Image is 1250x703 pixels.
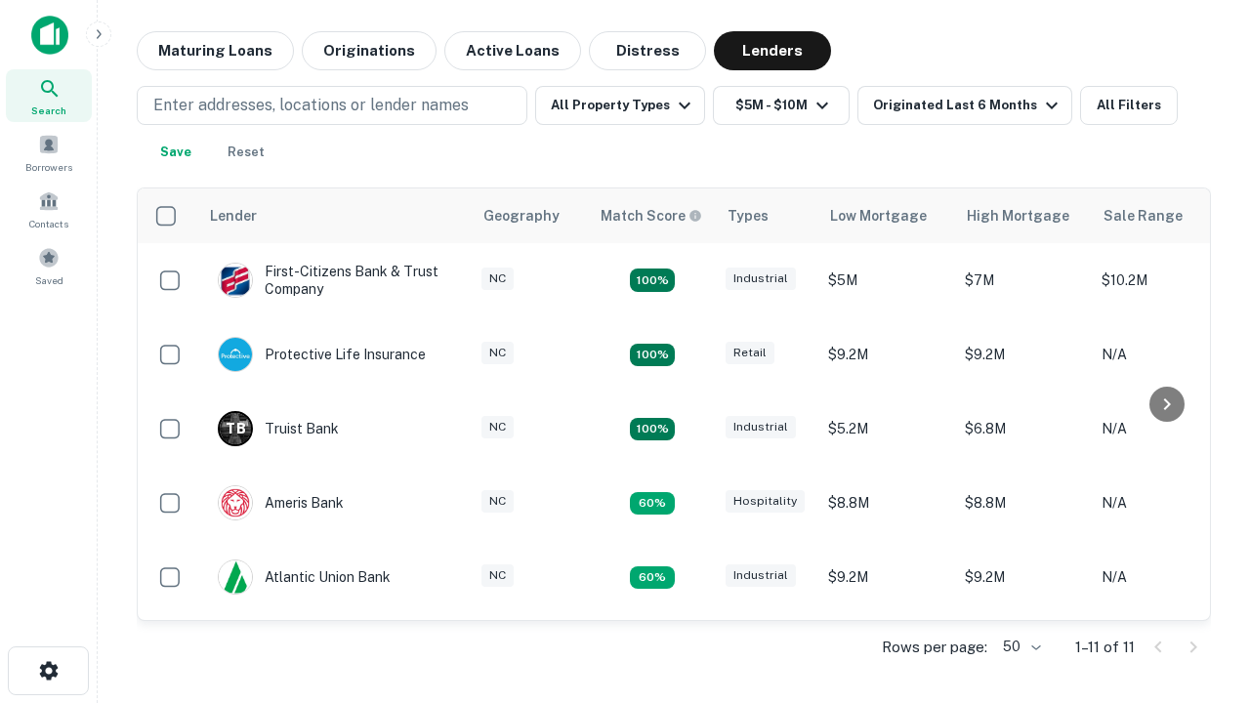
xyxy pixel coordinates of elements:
td: $7M [955,243,1092,317]
div: Hospitality [726,490,805,513]
div: NC [481,342,514,364]
img: picture [219,486,252,519]
button: Maturing Loans [137,31,294,70]
div: Matching Properties: 3, hasApolloMatch: undefined [630,418,675,441]
th: Types [716,188,818,243]
div: Industrial [726,268,796,290]
span: Saved [35,272,63,288]
button: Originations [302,31,437,70]
div: NC [481,416,514,438]
div: Matching Properties: 1, hasApolloMatch: undefined [630,492,675,516]
p: T B [226,419,245,439]
img: capitalize-icon.png [31,16,68,55]
td: $9.2M [818,317,955,392]
div: Atlantic Union Bank [218,559,391,595]
th: High Mortgage [955,188,1092,243]
button: All Filters [1080,86,1178,125]
a: Saved [6,239,92,292]
button: Enter addresses, locations or lender names [137,86,527,125]
div: Truist Bank [218,411,339,446]
td: $5M [818,243,955,317]
a: Contacts [6,183,92,235]
th: Capitalize uses an advanced AI algorithm to match your search with the best lender. The match sco... [589,188,716,243]
div: Matching Properties: 2, hasApolloMatch: undefined [630,344,675,367]
div: Capitalize uses an advanced AI algorithm to match your search with the best lender. The match sco... [601,205,702,227]
div: Sale Range [1104,204,1183,227]
div: First-citizens Bank & Trust Company [218,263,452,298]
button: All Property Types [535,86,705,125]
img: picture [219,264,252,297]
button: Active Loans [444,31,581,70]
div: NC [481,268,514,290]
div: NC [481,490,514,513]
iframe: Chat Widget [1152,547,1250,641]
div: 50 [995,633,1044,661]
td: $8.8M [955,466,1092,540]
a: Search [6,69,92,122]
button: Reset [215,133,277,172]
div: Originated Last 6 Months [873,94,1063,117]
div: Matching Properties: 2, hasApolloMatch: undefined [630,269,675,292]
span: Search [31,103,66,118]
div: Low Mortgage [830,204,927,227]
button: Distress [589,31,706,70]
p: Enter addresses, locations or lender names [153,94,469,117]
img: picture [219,338,252,371]
td: $6.3M [818,614,955,688]
a: Borrowers [6,126,92,179]
p: Rows per page: [882,636,987,659]
p: 1–11 of 11 [1075,636,1135,659]
div: Geography [483,204,560,227]
div: Industrial [726,564,796,587]
button: $5M - $10M [713,86,850,125]
div: Industrial [726,416,796,438]
td: $9.2M [955,540,1092,614]
div: Retail [726,342,774,364]
span: Contacts [29,216,68,231]
img: picture [219,560,252,594]
td: $5.2M [818,392,955,466]
td: $9.2M [955,317,1092,392]
span: Borrowers [25,159,72,175]
div: Lender [210,204,257,227]
div: Protective Life Insurance [218,337,426,372]
td: $9.2M [818,540,955,614]
button: Originated Last 6 Months [857,86,1072,125]
div: High Mortgage [967,204,1069,227]
div: Ameris Bank [218,485,344,520]
th: Geography [472,188,589,243]
th: Low Mortgage [818,188,955,243]
button: Lenders [714,31,831,70]
th: Lender [198,188,472,243]
div: Types [728,204,769,227]
h6: Match Score [601,205,698,227]
div: Matching Properties: 1, hasApolloMatch: undefined [630,566,675,590]
div: NC [481,564,514,587]
button: Save your search to get updates of matches that match your search criteria. [145,133,207,172]
td: $8.8M [818,466,955,540]
td: $6.3M [955,614,1092,688]
td: $6.8M [955,392,1092,466]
